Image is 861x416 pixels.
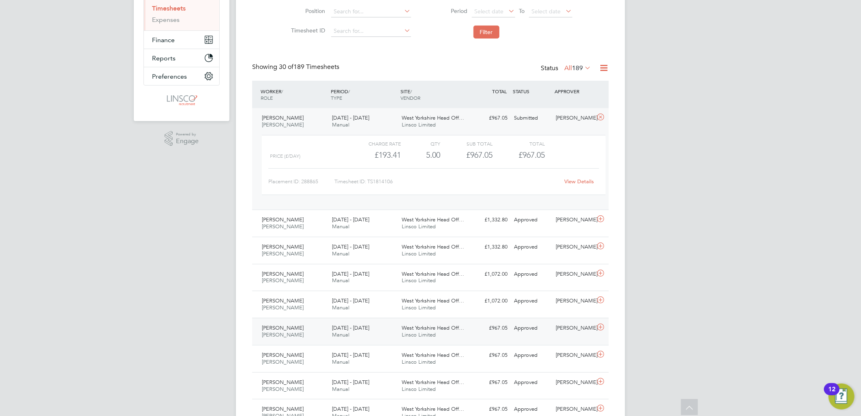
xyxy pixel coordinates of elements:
[553,112,595,125] div: [PERSON_NAME]
[332,358,349,365] span: Manual
[511,322,553,335] div: Approved
[469,376,511,389] div: £967.05
[332,250,349,257] span: Manual
[402,223,436,230] span: Linsco Limited
[262,324,304,331] span: [PERSON_NAME]
[152,54,176,62] span: Reports
[176,131,199,138] span: Powered by
[349,139,401,148] div: Charge rate
[519,150,545,160] span: £967.05
[176,138,199,145] span: Engage
[262,277,304,284] span: [PERSON_NAME]
[402,216,465,223] span: West Yorkshire Head Off…
[553,240,595,254] div: [PERSON_NAME]
[469,240,511,254] div: £1,332.80
[262,250,304,257] span: [PERSON_NAME]
[828,389,835,400] div: 12
[553,349,595,362] div: [PERSON_NAME]
[402,277,436,284] span: Linsco Limited
[262,304,304,311] span: [PERSON_NAME]
[402,270,465,277] span: West Yorkshire Head Off…
[469,403,511,416] div: £967.05
[289,27,326,34] label: Timesheet ID
[401,94,421,101] span: VENDOR
[289,7,326,15] label: Position
[469,294,511,308] div: £1,072.00
[517,6,527,16] span: To
[152,73,187,80] span: Preferences
[572,64,583,72] span: 189
[262,216,304,223] span: [PERSON_NAME]
[152,4,186,12] a: Timesheets
[331,94,342,101] span: TYPE
[143,94,220,107] a: Go to home page
[331,26,411,37] input: Search for...
[511,294,553,308] div: Approved
[144,31,219,49] button: Finance
[402,114,465,121] span: West Yorkshire Head Off…
[473,26,499,39] button: Filter
[401,139,440,148] div: QTY
[262,243,304,250] span: [PERSON_NAME]
[553,403,595,416] div: [PERSON_NAME]
[402,331,436,338] span: Linsco Limited
[152,36,175,44] span: Finance
[334,175,559,188] div: Timesheet ID: TS1814106
[469,322,511,335] div: £967.05
[402,250,436,257] span: Linsco Limited
[402,304,436,311] span: Linsco Limited
[349,148,401,162] div: £193.41
[348,88,350,94] span: /
[332,223,349,230] span: Manual
[332,405,369,412] span: [DATE] - [DATE]
[553,268,595,281] div: [PERSON_NAME]
[469,268,511,281] div: £1,072.00
[511,112,553,125] div: Submitted
[332,121,349,128] span: Manual
[332,352,369,358] span: [DATE] - [DATE]
[332,304,349,311] span: Manual
[144,67,219,85] button: Preferences
[553,376,595,389] div: [PERSON_NAME]
[252,63,341,71] div: Showing
[262,223,304,230] span: [PERSON_NAME]
[262,379,304,386] span: [PERSON_NAME]
[511,403,553,416] div: Approved
[332,331,349,338] span: Manual
[259,84,329,105] div: WORKER
[165,131,199,146] a: Powered byEngage
[402,243,465,250] span: West Yorkshire Head Off…
[402,405,465,412] span: West Yorkshire Head Off…
[469,349,511,362] div: £967.05
[332,270,369,277] span: [DATE] - [DATE]
[511,268,553,281] div: Approved
[402,324,465,331] span: West Yorkshire Head Off…
[281,88,283,94] span: /
[165,94,198,107] img: linsco-logo-retina.png
[553,84,595,99] div: APPROVER
[492,88,507,94] span: TOTAL
[399,84,469,105] div: SITE
[565,178,594,185] a: View Details
[511,349,553,362] div: Approved
[329,84,399,105] div: PERIOD
[279,63,293,71] span: 30 of
[332,243,369,250] span: [DATE] - [DATE]
[402,358,436,365] span: Linsco Limited
[511,240,553,254] div: Approved
[262,331,304,338] span: [PERSON_NAME]
[402,352,465,358] span: West Yorkshire Head Off…
[469,112,511,125] div: £967.05
[402,379,465,386] span: West Yorkshire Head Off…
[553,213,595,227] div: [PERSON_NAME]
[440,139,493,148] div: Sub Total
[402,386,436,392] span: Linsco Limited
[262,121,304,128] span: [PERSON_NAME]
[152,16,180,24] a: Expenses
[553,322,595,335] div: [PERSON_NAME]
[262,358,304,365] span: [PERSON_NAME]
[553,294,595,308] div: [PERSON_NAME]
[262,114,304,121] span: [PERSON_NAME]
[262,297,304,304] span: [PERSON_NAME]
[261,94,273,101] span: ROLE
